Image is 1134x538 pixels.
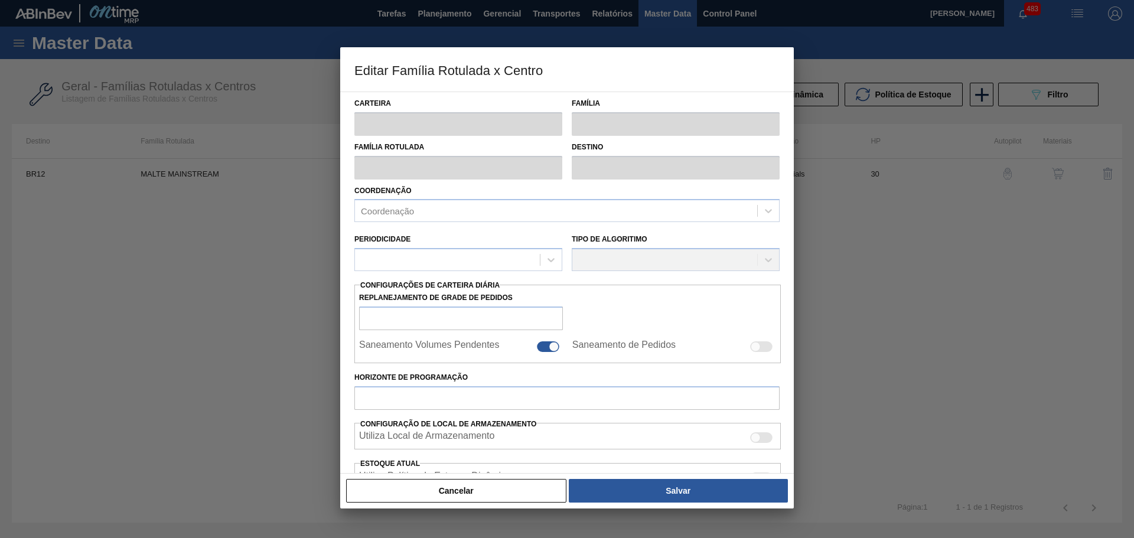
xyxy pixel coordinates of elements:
[572,340,676,354] label: Saneamento de Pedidos
[572,235,647,243] label: Tipo de Algoritimo
[354,187,412,195] label: Coordenação
[354,369,780,386] label: Horizonte de Programação
[359,289,563,307] label: Replanejamento de Grade de Pedidos
[354,235,410,243] label: Periodicidade
[354,139,562,156] label: Família Rotulada
[354,95,562,112] label: Carteira
[361,206,414,216] div: Coordenação
[360,420,536,428] span: Configuração de Local de Armazenamento
[572,139,780,156] label: Destino
[360,459,420,468] label: Estoque Atual
[346,479,566,503] button: Cancelar
[572,95,780,112] label: Família
[359,340,500,354] label: Saneamento Volumes Pendentes
[569,479,788,503] button: Salvar
[360,281,500,289] span: Configurações de Carteira Diária
[359,431,494,445] label: Quando ativada, o sistema irá exibir os estoques de diferentes locais de armazenamento.
[359,471,511,485] label: Quando ativada, o sistema irá usar os estoques usando a Política de Estoque Dinâmica.
[340,47,794,92] h3: Editar Família Rotulada x Centro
